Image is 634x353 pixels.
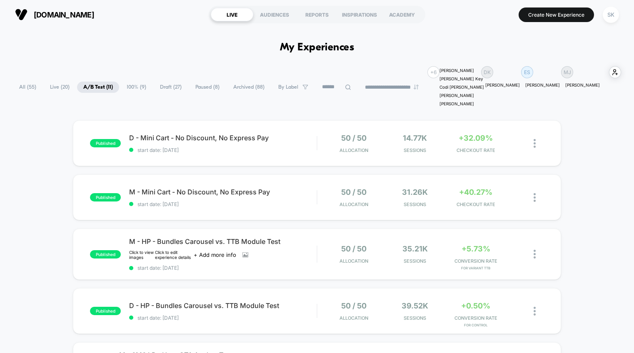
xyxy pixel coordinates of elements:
[403,134,427,142] span: 14.77k
[341,301,367,310] span: 50 / 50
[534,307,536,316] img: close
[427,66,439,78] div: + 6
[129,250,155,260] div: Click to view images
[129,188,317,196] span: M - Mini Cart - No Discount, No Express Pay
[447,266,504,270] span: for Variant TTB
[129,315,317,321] span: start date: [DATE]
[461,301,490,310] span: +0.50%
[485,82,520,87] p: [PERSON_NAME]
[534,250,536,259] img: close
[296,8,338,21] div: REPORTS
[129,265,317,271] span: start date: [DATE]
[90,307,121,315] span: published
[462,244,490,253] span: +5.73%
[439,66,484,108] div: [PERSON_NAME] [PERSON_NAME] Key Codi [PERSON_NAME] [PERSON_NAME] [PERSON_NAME]
[339,147,368,153] span: Allocation
[519,7,594,22] button: Create New Experience
[338,8,381,21] div: INSPIRATIONS
[534,193,536,202] img: close
[564,69,571,75] p: MJ
[341,244,367,253] span: 50 / 50
[211,8,253,21] div: LIVE
[402,188,428,196] span: 31.26k
[227,82,271,93] span: Archived ( 88 )
[194,251,236,258] span: + Add more info
[90,139,121,147] span: published
[339,258,368,264] span: Allocation
[12,8,97,21] button: [DOMAIN_NAME]
[484,69,491,75] p: DK
[189,82,226,93] span: Paused ( 8 )
[339,201,368,207] span: Allocation
[44,82,76,93] span: Live ( 20 )
[447,258,504,264] span: CONVERSION RATE
[600,6,622,23] button: SK
[402,244,428,253] span: 35.21k
[129,237,317,246] span: M - HP - Bundles Carousel vs. TTB Module Test
[90,193,121,201] span: published
[155,250,194,260] div: Click to edit experience details
[341,188,367,196] span: 50 / 50
[154,82,188,93] span: Draft ( 27 )
[387,201,443,207] span: Sessions
[129,147,317,153] span: start date: [DATE]
[253,8,296,21] div: AUDIENCES
[129,201,317,207] span: start date: [DATE]
[381,8,423,21] div: ACADEMY
[402,301,428,310] span: 39.52k
[447,315,504,321] span: CONVERSION RATE
[447,323,504,327] span: for Control
[459,188,492,196] span: +40.27%
[120,82,152,93] span: 100% ( 9 )
[341,134,367,142] span: 50 / 50
[387,147,443,153] span: Sessions
[534,139,536,148] img: close
[129,301,317,310] span: D - HP - Bundles Carousel vs. TTB Module Test
[77,82,119,93] span: A/B Test ( 11 )
[129,134,317,142] span: D - Mini Cart - No Discount, No Express Pay
[278,84,298,90] span: By Label
[524,69,530,75] p: ES
[280,42,354,54] h1: My Experiences
[387,258,443,264] span: Sessions
[447,201,504,207] span: CHECKOUT RATE
[90,250,121,259] span: published
[387,315,443,321] span: Sessions
[565,82,600,87] p: [PERSON_NAME]
[34,10,94,19] span: [DOMAIN_NAME]
[447,147,504,153] span: CHECKOUT RATE
[459,134,493,142] span: +32.09%
[414,85,419,89] img: end
[13,82,42,93] span: All ( 55 )
[603,7,619,23] div: SK
[525,82,560,87] p: [PERSON_NAME]
[339,315,368,321] span: Allocation
[15,8,27,21] img: Visually logo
